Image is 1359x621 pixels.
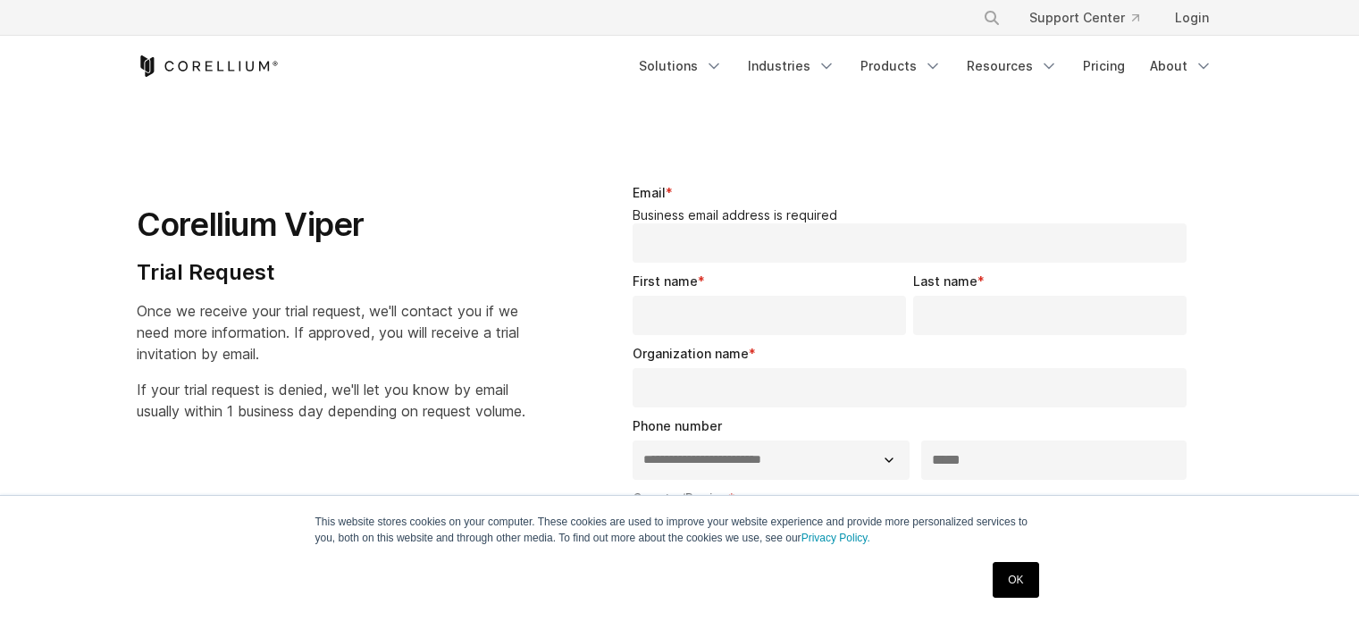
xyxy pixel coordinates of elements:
a: About [1139,50,1223,82]
span: If your trial request is denied, we'll let you know by email usually within 1 business day depend... [137,381,525,420]
h1: Corellium Viper [137,205,525,245]
span: Email [633,185,666,200]
button: Search [976,2,1008,34]
a: Products [850,50,952,82]
span: Organization name [633,346,749,361]
a: Solutions [628,50,734,82]
span: Last name [913,273,977,289]
p: This website stores cookies on your computer. These cookies are used to improve your website expe... [315,514,1044,546]
a: Industries [737,50,846,82]
a: Support Center [1015,2,1153,34]
span: Country/Region [633,491,728,506]
a: Corellium Home [137,55,279,77]
a: Resources [956,50,1069,82]
div: Navigation Menu [628,50,1223,82]
a: Privacy Policy. [801,532,870,544]
span: Once we receive your trial request, we'll contact you if we need more information. If approved, y... [137,302,519,363]
h4: Trial Request [137,259,525,286]
span: First name [633,273,698,289]
a: Login [1161,2,1223,34]
a: OK [993,562,1038,598]
div: Navigation Menu [961,2,1223,34]
span: Phone number [633,418,722,433]
a: Pricing [1072,50,1136,82]
legend: Business email address is required [633,207,1195,223]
